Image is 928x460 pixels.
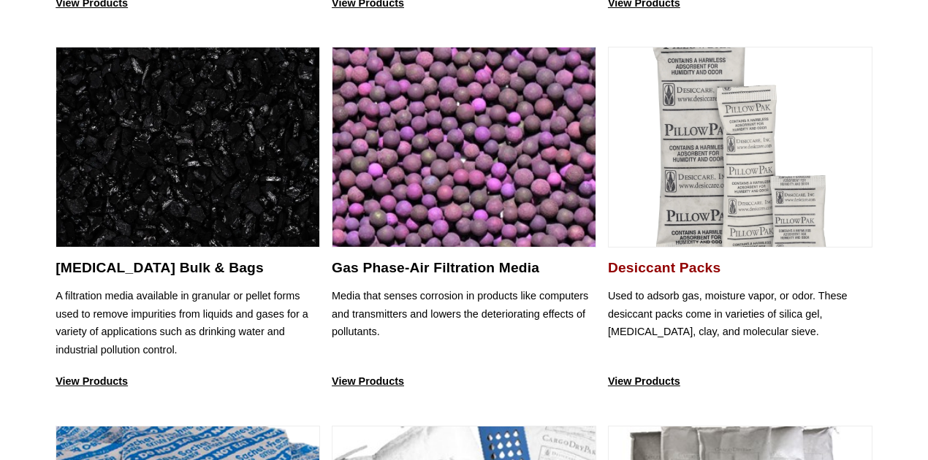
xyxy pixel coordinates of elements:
[332,47,596,390] a: Gas Phase-Air Filtration Media Gas Phase-Air Filtration Media Media that senses corrosion in prod...
[56,47,319,248] img: Activated Carbon Bulk & Bags
[608,47,872,390] a: Desiccant Packs Desiccant Packs Used to adsorb gas, moisture vapor, or odor. These desiccant pack...
[56,259,320,276] h2: [MEDICAL_DATA] Bulk & Bags
[56,287,320,359] p: A filtration media available in granular or pellet forms used to remove impurities from liquids a...
[608,259,872,276] h2: Desiccant Packs
[332,47,596,248] img: Gas Phase-Air Filtration Media
[332,372,596,390] p: View Products
[332,287,596,359] p: Media that senses corrosion in products like computers and transmitters and lowers the deteriorat...
[608,372,872,390] p: View Products
[608,287,872,359] p: Used to adsorb gas, moisture vapor, or odor. These desiccant packs come in varieties of silica ge...
[332,259,596,276] h2: Gas Phase-Air Filtration Media
[56,372,320,390] p: View Products
[56,47,320,390] a: Activated Carbon Bulk & Bags [MEDICAL_DATA] Bulk & Bags A filtration media available in granular ...
[609,47,872,248] img: Desiccant Packs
